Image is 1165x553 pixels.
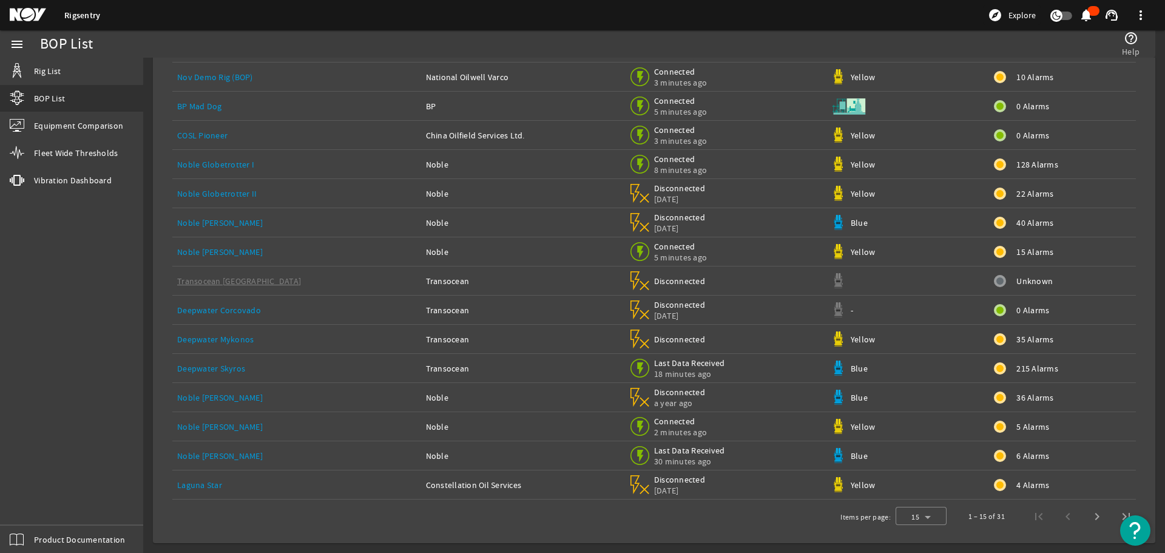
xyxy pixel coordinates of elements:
div: Transocean [426,333,618,345]
span: - [851,305,853,316]
span: 2 minutes ago [654,427,707,438]
span: Blue [851,363,868,374]
a: BP Mad Dog [177,101,222,112]
span: Disconnected [654,474,706,485]
span: Yellow [851,421,876,432]
div: Noble [426,421,618,433]
span: Yellow [851,246,876,257]
span: Disconnected [654,299,706,310]
span: Connected [654,124,707,135]
mat-icon: explore [988,8,1002,22]
span: 8 minutes ago [654,165,707,175]
span: Help [1122,46,1140,58]
span: Fleet Wide Thresholds [34,147,118,159]
span: 18 minutes ago [654,368,725,379]
span: 6 Alarms [1016,450,1049,462]
span: [DATE] [654,194,706,205]
span: [DATE] [654,223,706,234]
img: Bluepod.svg [831,448,846,463]
div: Noble [426,246,618,258]
span: [DATE] [654,485,706,496]
mat-icon: notifications [1079,8,1093,22]
span: a year ago [654,398,706,409]
span: Last Data Received [654,445,725,456]
span: Disconnected [654,276,706,287]
span: Product Documentation [34,534,125,546]
button: more_vert [1126,1,1155,30]
a: Noble [PERSON_NAME] [177,450,263,461]
span: Disconnected [654,387,706,398]
button: Next page [1082,502,1112,531]
a: Noble [PERSON_NAME] [177,392,263,403]
span: Connected [654,241,707,252]
div: Noble [426,158,618,171]
span: Equipment Comparison [34,120,123,132]
a: Deepwater Skyros [177,363,245,374]
span: Yellow [851,72,876,83]
span: Connected [654,95,707,106]
span: 0 Alarms [1016,304,1049,316]
span: 10 Alarms [1016,71,1053,83]
a: Noble Globetrotter II [177,188,257,199]
div: BOP List [40,38,93,50]
div: National Oilwell Varco [426,71,618,83]
span: Last Data Received [654,358,725,368]
span: 22 Alarms [1016,188,1053,200]
span: 0 Alarms [1016,100,1049,112]
div: Noble [426,392,618,404]
span: 128 Alarms [1016,158,1058,171]
span: Yellow [851,188,876,199]
a: Rigsentry [64,10,100,21]
span: 215 Alarms [1016,362,1058,375]
span: Disconnected [654,183,706,194]
a: COSL Pioneer [177,130,228,141]
span: 3 minutes ago [654,77,707,88]
span: 0 Alarms [1016,129,1049,141]
span: 4 Alarms [1016,479,1049,491]
span: Blue [851,392,868,403]
img: Graypod.svg [831,273,846,288]
span: Yellow [851,480,876,490]
span: Connected [654,66,707,77]
span: 36 Alarms [1016,392,1053,404]
img: Yellowpod.svg [831,69,846,84]
img: Bluepod.svg [831,361,846,376]
mat-icon: vibration [10,173,24,188]
span: Yellow [851,334,876,345]
a: Transocean [GEOGRAPHIC_DATA] [177,276,301,287]
img: Bluepod.svg [831,390,846,405]
img: Yellowpod.svg [831,331,846,347]
a: Nov Demo Rig (BOP) [177,72,253,83]
span: Yellow [851,159,876,170]
span: 5 minutes ago [654,106,707,117]
span: Blue [851,450,868,461]
a: Deepwater Corcovado [177,305,261,316]
span: 40 Alarms [1016,217,1053,229]
div: Noble [426,188,618,200]
img: Bluepod.svg [831,215,846,230]
span: Disconnected [654,212,706,223]
mat-icon: menu [10,37,24,52]
span: 30 minutes ago [654,456,725,467]
span: Vibration Dashboard [34,174,112,186]
button: Last page [1112,502,1141,531]
span: 5 Alarms [1016,421,1049,433]
img: Yellowpod.svg [831,419,846,434]
div: Transocean [426,304,618,316]
span: 15 Alarms [1016,246,1053,258]
span: 3 minutes ago [654,135,707,146]
a: Noble [PERSON_NAME] [177,421,263,432]
div: Constellation Oil Services [426,479,618,491]
span: BOP List [34,92,65,104]
div: 1 – 15 of 31 [968,511,1005,523]
div: Transocean [426,275,618,287]
div: Transocean [426,362,618,375]
mat-icon: support_agent [1104,8,1119,22]
img: Yellowpod.svg [831,244,846,259]
div: Noble [426,217,618,229]
span: Disconnected [654,334,706,345]
span: Connected [654,154,707,165]
span: Rig List [34,65,61,77]
img: Yellowpod.svg [831,477,846,492]
span: 35 Alarms [1016,333,1053,345]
